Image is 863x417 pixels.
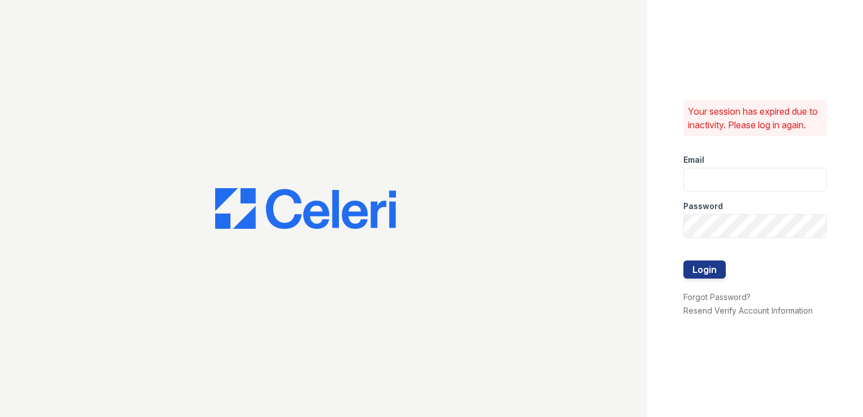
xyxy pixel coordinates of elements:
[683,260,726,279] button: Login
[683,292,751,302] a: Forgot Password?
[683,154,704,166] label: Email
[683,201,723,212] label: Password
[683,306,813,315] a: Resend Verify Account Information
[215,188,396,229] img: CE_Logo_Blue-a8612792a0a2168367f1c8372b55b34899dd931a85d93a1a3d3e32e68fde9ad4.png
[688,105,822,132] p: Your session has expired due to inactivity. Please log in again.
